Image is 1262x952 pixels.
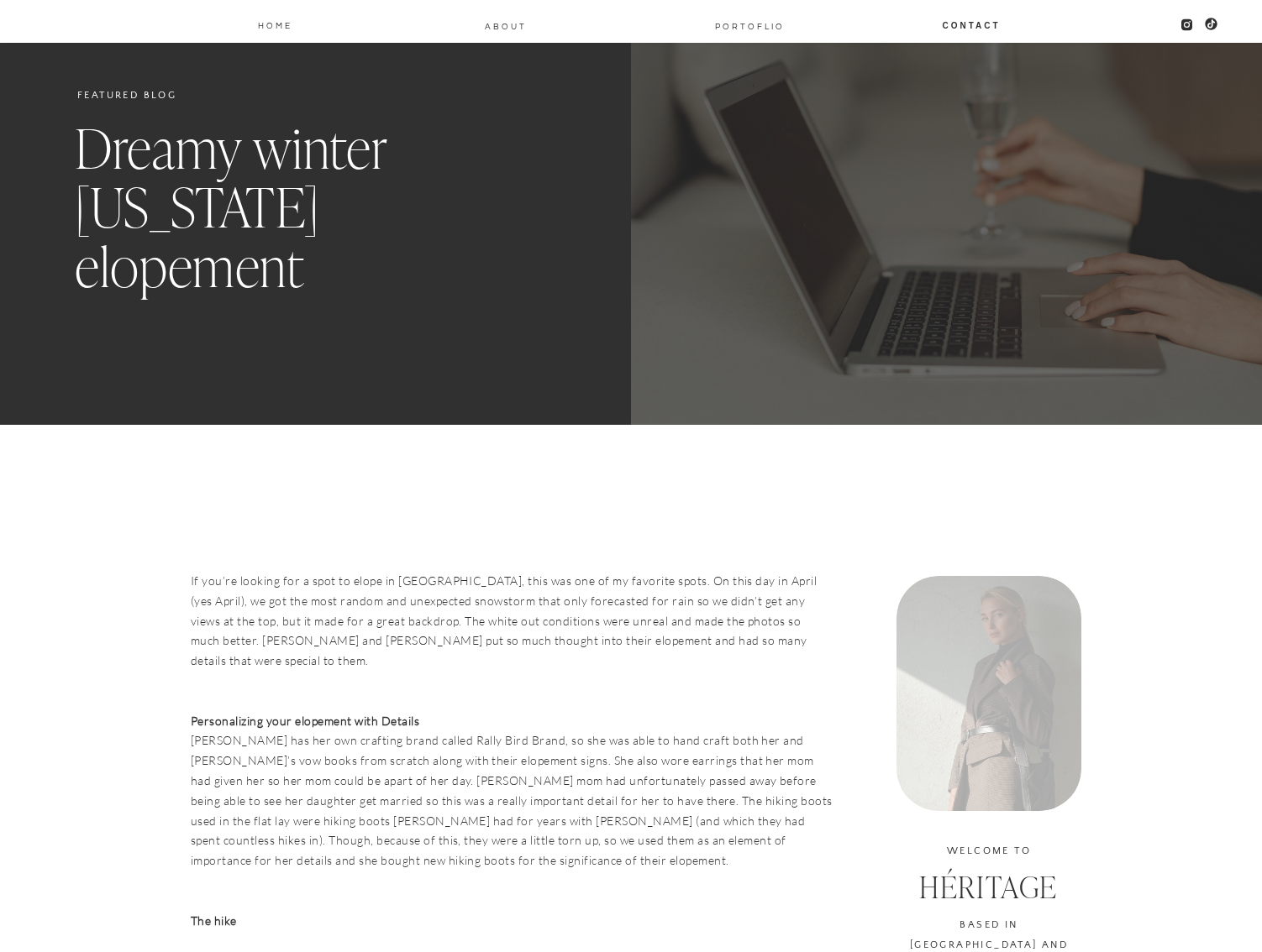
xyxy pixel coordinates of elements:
[75,121,429,298] h1: Dreamy winter [US_STATE] elopement
[708,18,791,32] a: PORTOFLIO
[256,18,293,31] a: Home
[897,841,1081,860] h3: welcome to
[77,90,176,101] a: Featured Blog
[484,18,528,32] a: About
[191,913,237,928] b: The hike
[867,871,1110,907] h3: Héritage
[191,714,419,728] b: Personalizing your elopement with Details
[941,18,1002,31] a: Contact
